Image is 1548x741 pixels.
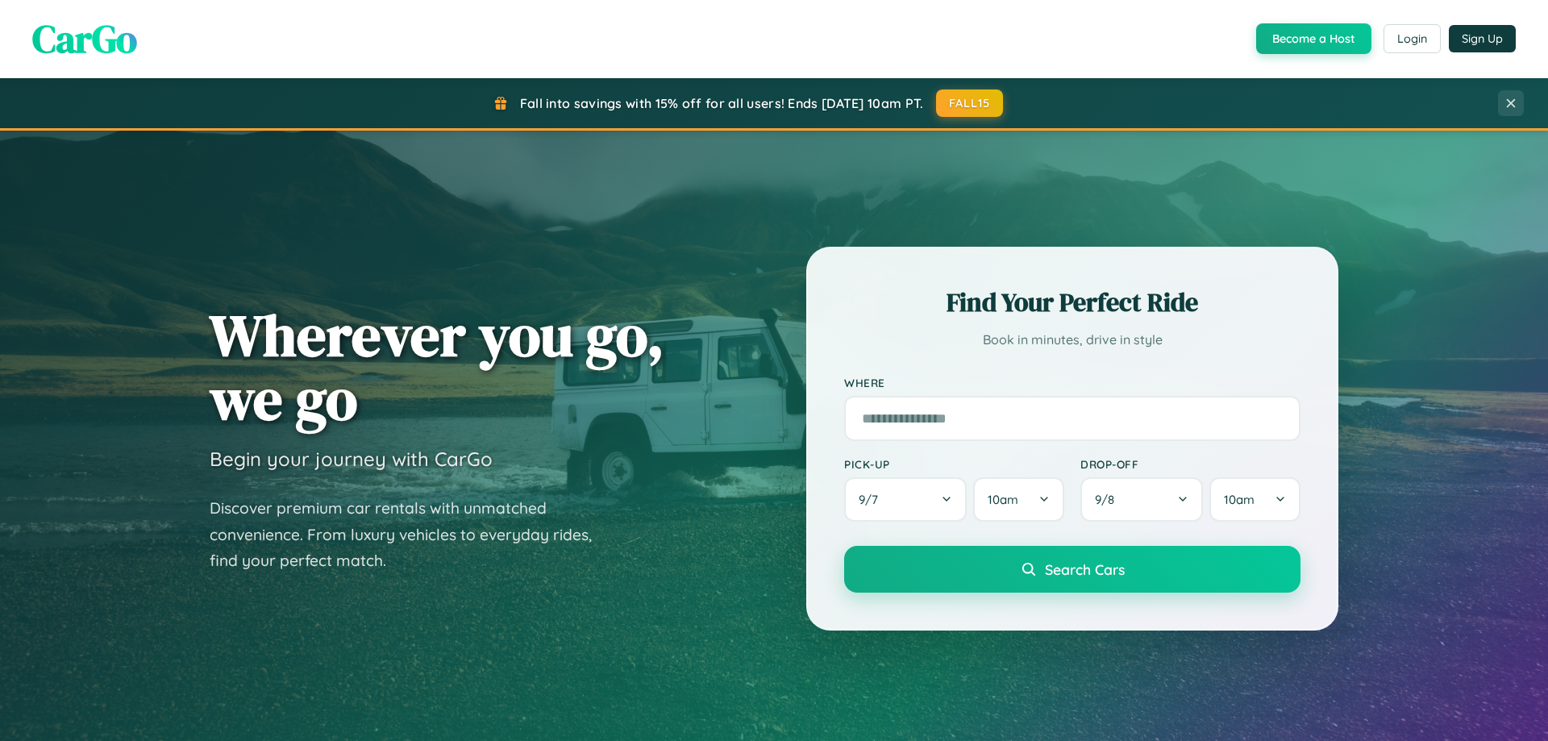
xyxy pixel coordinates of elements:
[936,90,1004,117] button: FALL15
[844,546,1300,593] button: Search Cars
[1384,24,1441,53] button: Login
[1095,492,1122,507] span: 9 / 8
[1209,477,1300,522] button: 10am
[520,95,924,111] span: Fall into savings with 15% off for all users! Ends [DATE] 10am PT.
[1080,457,1300,471] label: Drop-off
[988,492,1018,507] span: 10am
[1045,560,1125,578] span: Search Cars
[844,376,1300,389] label: Where
[1080,477,1203,522] button: 9/8
[844,477,967,522] button: 9/7
[210,447,493,471] h3: Begin your journey with CarGo
[973,477,1064,522] button: 10am
[844,328,1300,352] p: Book in minutes, drive in style
[859,492,886,507] span: 9 / 7
[1224,492,1255,507] span: 10am
[210,303,664,431] h1: Wherever you go, we go
[1449,25,1516,52] button: Sign Up
[844,457,1064,471] label: Pick-up
[844,285,1300,320] h2: Find Your Perfect Ride
[1256,23,1371,54] button: Become a Host
[210,495,613,574] p: Discover premium car rentals with unmatched convenience. From luxury vehicles to everyday rides, ...
[32,12,137,65] span: CarGo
